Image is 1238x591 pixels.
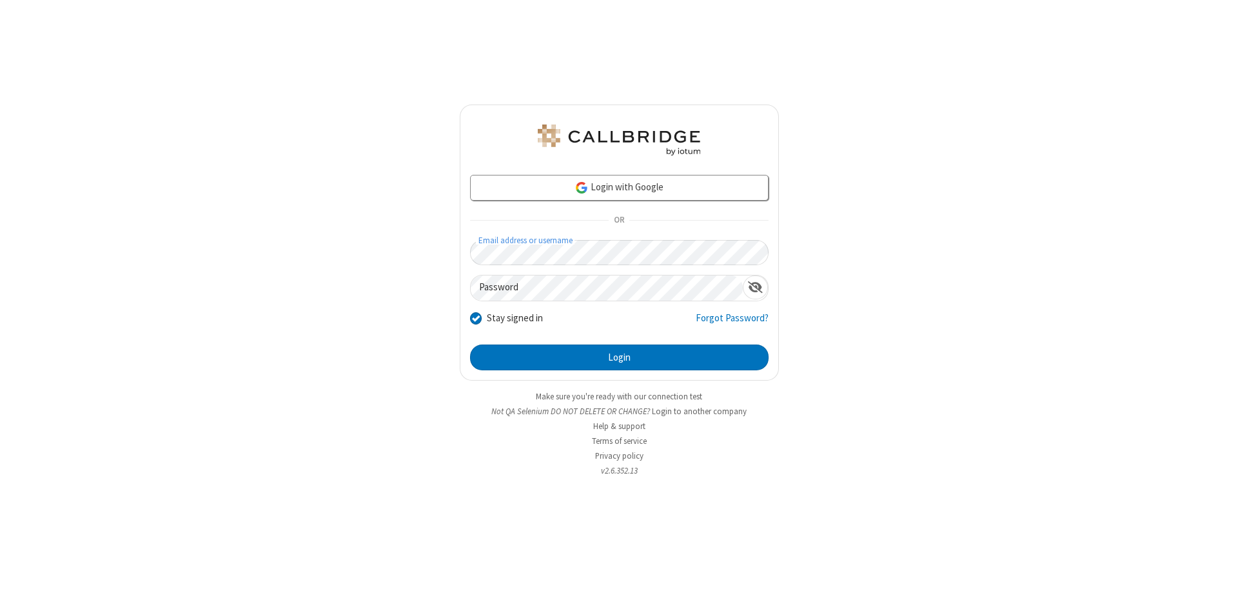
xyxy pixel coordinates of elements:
li: v2.6.352.13 [460,465,779,477]
a: Terms of service [592,436,647,446]
a: Help & support [593,421,645,432]
a: Privacy policy [595,450,644,461]
img: QA Selenium DO NOT DELETE OR CHANGE [535,125,703,155]
span: OR [609,212,629,230]
img: google-icon.png [575,181,589,195]
a: Make sure you're ready with our connection test [536,391,702,402]
li: Not QA Selenium DO NOT DELETE OR CHANGE? [460,405,779,417]
input: Email address or username [470,240,769,265]
iframe: Chat [1206,557,1228,582]
a: Login with Google [470,175,769,201]
button: Login to another company [652,405,747,417]
button: Login [470,345,769,370]
input: Password [471,275,743,301]
a: Forgot Password? [696,311,769,336]
label: Stay signed in [487,311,543,326]
div: Show password [743,275,768,299]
